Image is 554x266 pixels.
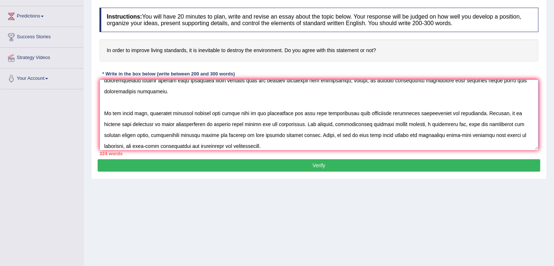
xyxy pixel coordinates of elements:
[99,8,538,32] h4: You will have 20 minutes to plan, write and revise an essay about the topic below. Your response ...
[99,39,538,62] h4: In order to improve living standards, it is inevitable to destroy the environment. Do you agree w...
[0,27,83,45] a: Success Stories
[99,71,237,78] div: * Write in the box below (write between 200 and 300 words)
[0,6,83,24] a: Predictions
[0,69,83,87] a: Your Account
[98,159,540,172] button: Verify
[107,13,142,20] b: Instructions:
[0,48,83,66] a: Strategy Videos
[99,150,538,157] div: 324 words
